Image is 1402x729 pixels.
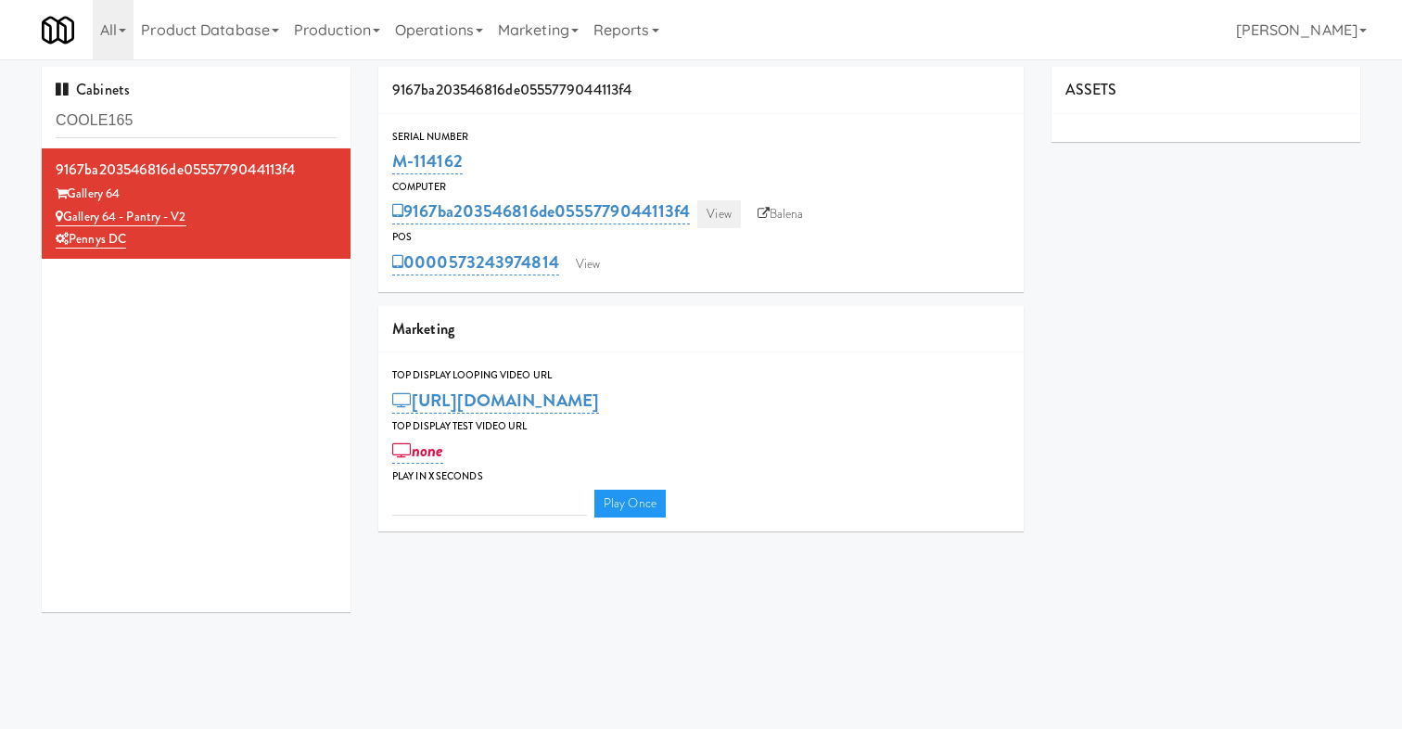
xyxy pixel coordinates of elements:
[567,250,609,278] a: View
[392,178,1010,197] div: Computer
[56,104,337,138] input: Search cabinets
[392,366,1010,385] div: Top Display Looping Video Url
[42,148,350,259] li: 9167ba203546816de0555779044113f4Gallery 64 Gallery 64 - Pantry - V2Pennys DC
[392,417,1010,436] div: Top Display Test Video Url
[392,388,599,414] a: [URL][DOMAIN_NAME]
[42,14,74,46] img: Micromart
[392,228,1010,247] div: POS
[392,438,443,464] a: none
[392,148,463,174] a: M-114162
[56,156,337,184] div: 9167ba203546816de0555779044113f4
[392,318,454,339] span: Marketing
[392,198,690,224] a: 9167ba203546816de0555779044113f4
[1065,79,1117,100] span: ASSETS
[56,183,337,206] div: Gallery 64
[56,208,186,226] a: Gallery 64 - Pantry - V2
[697,200,740,228] a: View
[392,128,1010,147] div: Serial Number
[56,230,126,249] a: Pennys DC
[378,67,1024,114] div: 9167ba203546816de0555779044113f4
[392,249,559,275] a: 0000573243974814
[392,467,1010,486] div: Play in X seconds
[748,200,813,228] a: Balena
[56,79,130,100] span: Cabinets
[594,490,666,518] a: Play Once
